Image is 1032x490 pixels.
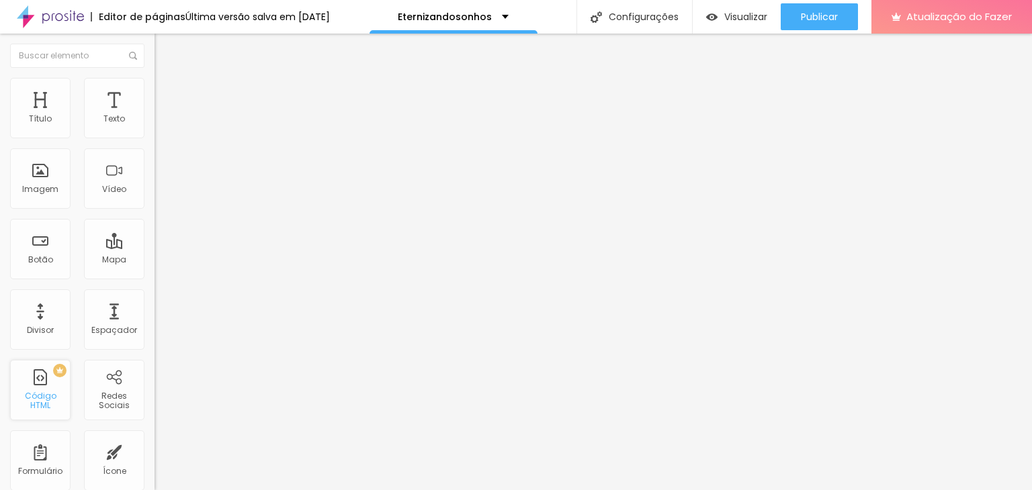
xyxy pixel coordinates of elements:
[27,324,54,336] font: Divisor
[99,10,185,23] font: Editor de páginas
[185,10,330,23] font: Última versão salva em [DATE]
[22,183,58,195] font: Imagem
[781,3,858,30] button: Publicar
[103,113,125,124] font: Texto
[28,254,53,265] font: Botão
[10,44,144,68] input: Buscar elemento
[102,254,126,265] font: Mapa
[18,465,62,477] font: Formulário
[398,10,492,23] font: Eternizandosonhos
[693,3,781,30] button: Visualizar
[103,465,126,477] font: Ícone
[29,113,52,124] font: Título
[102,183,126,195] font: Vídeo
[91,324,137,336] font: Espaçador
[724,10,767,23] font: Visualizar
[591,11,602,23] img: Ícone
[25,390,56,411] font: Código HTML
[801,10,838,23] font: Publicar
[129,52,137,60] img: Ícone
[609,10,679,23] font: Configurações
[706,11,718,23] img: view-1.svg
[906,9,1012,23] font: Atualização do Fazer
[99,390,130,411] font: Redes Sociais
